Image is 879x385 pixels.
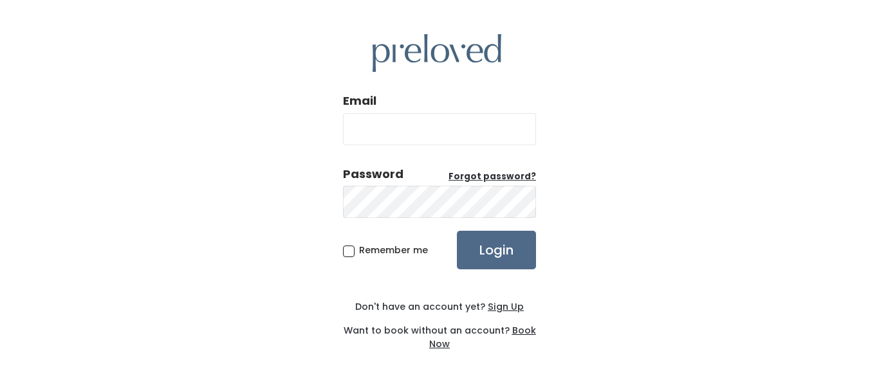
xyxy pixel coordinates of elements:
span: Remember me [359,244,428,256]
label: Email [343,93,376,109]
a: Sign Up [485,300,524,313]
div: Want to book without an account? [343,314,536,351]
div: Password [343,166,403,183]
a: Book Now [429,324,536,350]
a: Forgot password? [449,170,536,183]
div: Don't have an account yet? [343,300,536,314]
img: preloved logo [373,34,501,72]
u: Sign Up [488,300,524,313]
input: Login [457,231,536,269]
